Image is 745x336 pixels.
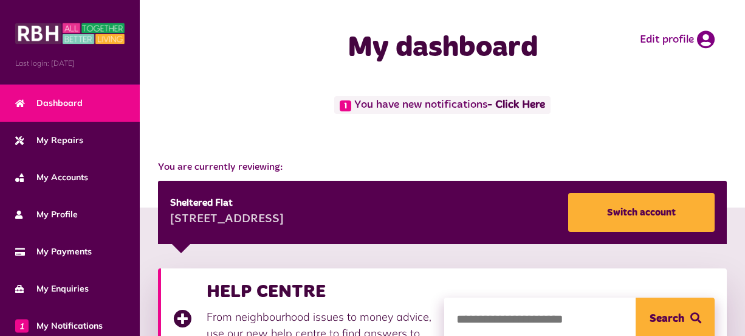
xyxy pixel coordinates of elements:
span: My Accounts [15,171,88,184]
a: Edit profile [640,30,715,49]
img: MyRBH [15,21,125,46]
span: You have new notifications [334,96,550,114]
span: You are currently reviewing: [158,160,727,175]
div: [STREET_ADDRESS] [170,211,284,229]
span: Dashboard [15,97,83,110]
span: My Payments [15,245,92,258]
a: - Click Here [487,100,545,111]
div: Sheltered Flat [170,196,284,211]
h1: My dashboard [303,30,582,66]
span: My Enquiries [15,282,89,295]
span: 1 [15,319,29,332]
span: My Notifications [15,320,103,332]
span: My Profile [15,208,78,221]
a: Switch account [568,193,715,232]
h3: HELP CENTRE [207,281,432,303]
span: My Repairs [15,134,83,147]
span: Last login: [DATE] [15,58,125,69]
span: 1 [340,100,351,111]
